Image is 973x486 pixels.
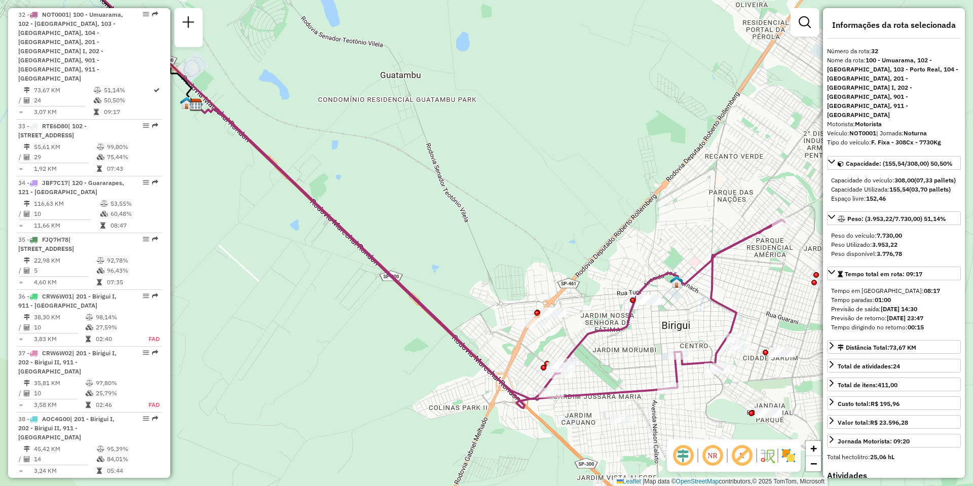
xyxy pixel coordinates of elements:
[24,87,30,93] i: Distância Total
[33,378,85,388] td: 35,81 KM
[24,144,30,150] i: Distância Total
[676,478,719,485] a: OpenStreetMap
[827,56,958,119] strong: 100 - Umuarama, 102 - [GEOGRAPHIC_DATA], 103 - Porto Real, 104 - [GEOGRAPHIC_DATA], 201 - [GEOGRA...
[33,199,100,209] td: 116,63 KM
[24,257,30,264] i: Distância Total
[18,236,74,252] span: 35 -
[539,388,564,398] div: Atividade não roteirizada - DIFRUTTI SORVETES LT
[827,340,961,354] a: Distância Total:73,67 KM
[18,349,117,375] span: | 201 - Birigui I, 202 - Birigui II, 911 - [GEOGRAPHIC_DATA]
[855,120,882,128] strong: Motorista
[42,292,72,300] span: CRW6W01
[143,236,149,242] em: Opções
[795,12,815,32] a: Exibir filtros
[817,277,843,287] div: Atividade não roteirizada - TOP CERVEJARIA
[769,347,794,357] div: Atividade não roteirizada - NILTON AP. LOPES - M
[24,211,30,217] i: Total de Atividades
[827,359,961,372] a: Total de atividades:24
[24,201,30,207] i: Distância Total
[636,295,661,305] div: Atividade não roteirizada - 54.151.046 ROBSON FERNANDO DA SILVA GONC
[86,314,93,320] i: % de utilização do peso
[827,378,961,391] a: Total de itens:411,00
[876,129,927,137] span: | Jornada:
[152,416,158,422] em: Rota exportada
[18,11,123,82] span: | 100 - Umuarama, 102 - [GEOGRAPHIC_DATA], 103 - [GEOGRAPHIC_DATA], 104 - [GEOGRAPHIC_DATA], 201 ...
[18,277,23,287] td: =
[726,333,752,344] div: Atividade não roteirizada - MARCOS ANTONIO SABIN
[33,322,85,332] td: 10
[18,292,117,309] span: 36 -
[97,257,104,264] i: % de utilização do peso
[33,466,96,476] td: 3,24 KM
[870,453,894,461] strong: 25,06 hL
[878,381,897,389] strong: 411,00
[42,415,70,423] span: AOC4G00
[887,314,923,322] strong: [DATE] 23:47
[86,402,91,408] i: Tempo total em rota
[893,362,900,370] strong: 24
[97,446,104,452] i: % de utilização do peso
[877,232,902,239] strong: 7.730,00
[526,318,551,328] div: Atividade não roteirizada - BRUNO VIANNA
[24,390,30,396] i: Total de Atividades
[86,336,91,342] i: Tempo total em rota
[106,152,158,162] td: 75,44%
[827,138,961,147] div: Tipo do veículo:
[18,388,23,398] td: /
[97,144,104,150] i: % de utilização do peso
[103,107,153,117] td: 09:17
[18,122,87,139] span: 33 -
[838,381,897,390] div: Total de itens:
[152,123,158,129] em: Rota exportada
[143,416,149,422] em: Opções
[18,266,23,276] td: /
[831,185,957,194] div: Capacidade Utilizada:
[827,396,961,410] a: Custo total:R$ 195,96
[152,179,158,185] em: Rota exportada
[18,236,74,252] span: | [STREET_ADDRESS]
[827,471,961,480] h4: Atividades
[86,380,93,386] i: % de utilização do peso
[759,447,775,464] img: Fluxo de ruas
[18,152,23,162] td: /
[100,222,105,229] i: Tempo total em rota
[152,293,158,299] em: Rota exportada
[152,11,158,17] em: Rota exportada
[831,240,957,249] div: Peso Utilizado:
[110,220,158,231] td: 08:47
[877,250,902,257] strong: 3.776,78
[838,437,910,446] div: Jornada Motorista: 09:20
[838,399,900,408] div: Custo total:
[18,122,87,139] span: | 102 - [STREET_ADDRESS]
[18,179,124,196] span: | 120 - Guararapes, 121 - [GEOGRAPHIC_DATA]
[33,95,93,105] td: 24
[24,446,30,452] i: Distância Total
[540,308,566,318] div: Atividade não roteirizada - GABRIELENSE RODRIGUES
[670,275,683,288] img: BIRIGUI
[780,447,797,464] img: Exibir/Ocultar setores
[33,444,96,454] td: 45,42 KM
[178,12,199,35] a: Nova sessão e pesquisa
[871,138,941,146] strong: F. Fixa - 308Cx - 7730Kg
[700,443,725,468] span: Ocultar NR
[871,47,878,55] strong: 32
[870,419,908,426] strong: R$ 23.596,28
[831,295,957,305] div: Tempo paradas:
[33,152,96,162] td: 29
[24,154,30,160] i: Total de Atividades
[95,378,137,388] td: 97,80%
[894,176,914,184] strong: 308,00
[838,343,916,352] div: Distância Total:
[94,109,99,115] i: Tempo total em rota
[18,292,117,309] span: | 201 - Birigui I, 911 - [GEOGRAPHIC_DATA]
[810,442,817,455] span: +
[831,194,957,203] div: Espaço livre:
[94,87,101,93] i: % de utilização do peso
[18,415,115,441] span: | 201 - Birigui I, 202 - Birigui II, 911 - [GEOGRAPHIC_DATA]
[831,176,957,185] div: Capacidade do veículo:
[849,129,876,137] strong: NOT0001
[152,350,158,356] em: Rota exportada
[671,443,695,468] span: Ocultar deslocamento
[617,478,641,485] a: Leaflet
[18,11,123,82] span: 32 -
